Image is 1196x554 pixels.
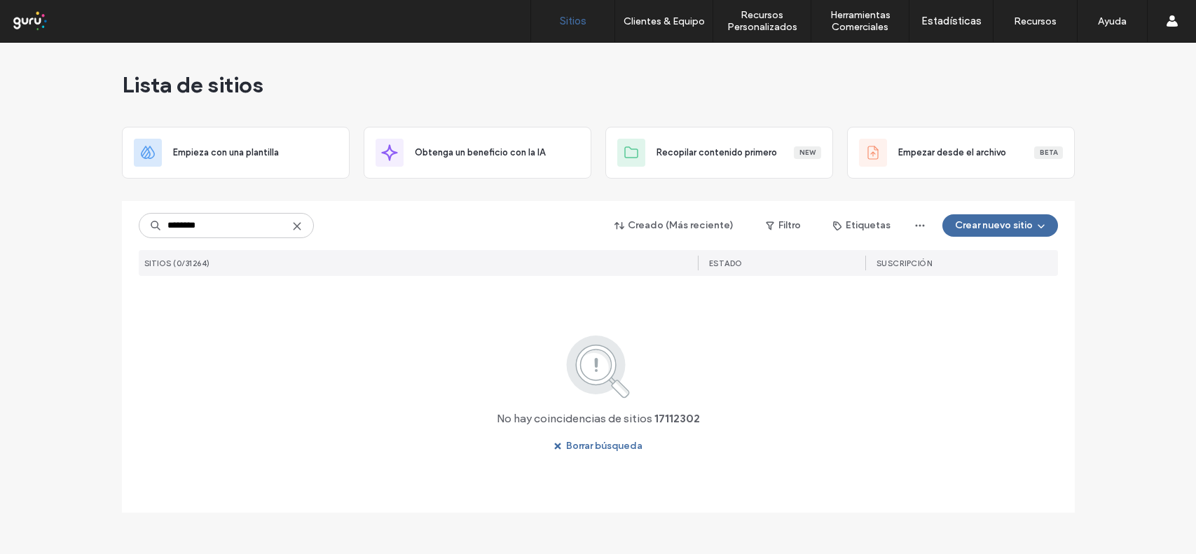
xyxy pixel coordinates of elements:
div: Recopilar contenido primeroNew [605,127,833,179]
button: Etiquetas [820,214,903,237]
span: Empieza con una plantilla [173,146,279,160]
div: Beta [1034,146,1063,159]
span: No hay coincidencias de sitios [497,411,652,427]
span: Recopilar contenido primero [657,146,777,160]
label: Clientes & Equipo [624,15,705,27]
label: Estadísticas [921,15,982,27]
button: Borrar búsqueda [541,435,655,457]
span: Empezar desde el archivo [898,146,1006,160]
button: Creado (Más reciente) [603,214,746,237]
label: Sitios [560,15,586,27]
span: SITIOS (0/31264) [144,258,210,268]
label: Ayuda [1098,15,1127,27]
span: ESTADO [709,258,743,268]
button: Crear nuevo sitio [942,214,1058,237]
div: Obtenga un beneficio con la IA [364,127,591,179]
label: Herramientas Comerciales [811,9,909,33]
div: New [794,146,821,159]
div: Empieza con una plantilla [122,127,350,179]
label: Recursos Personalizados [713,9,811,33]
span: Suscripción [877,258,933,268]
button: Filtro [752,214,815,237]
div: Empezar desde el archivoBeta [847,127,1075,179]
label: Recursos [1014,15,1057,27]
span: Lista de sitios [122,71,263,99]
span: Obtenga un beneficio con la IA [415,146,545,160]
span: 17112302 [654,411,700,427]
img: search.svg [547,333,649,400]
